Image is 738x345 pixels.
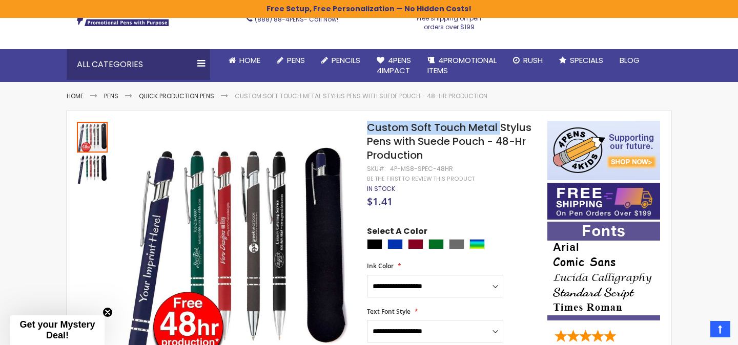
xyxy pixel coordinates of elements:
[332,55,360,66] span: Pencils
[239,55,260,66] span: Home
[220,49,269,72] a: Home
[551,49,611,72] a: Specials
[367,164,386,173] strong: SKU
[505,49,551,72] a: Rush
[77,153,108,184] div: Custom Soft Touch Metal Stylus Pens with Suede Pouch - 48-Hr Production
[469,239,485,249] div: Assorted
[313,49,368,72] a: Pencils
[19,319,95,340] span: Get your Mystery Deal!
[419,49,505,82] a: 4PROMOTIONALITEMS
[10,315,105,345] div: Get your Mystery Deal!Close teaser
[367,307,411,316] span: Text Font Style
[255,15,338,24] span: - Call Now!
[523,55,543,66] span: Rush
[427,55,497,76] span: 4PROMOTIONAL ITEMS
[367,195,393,208] span: $1.41
[710,321,730,337] a: Top
[547,183,660,220] img: Free shipping on orders over $199
[102,307,113,317] button: Close teaser
[77,154,108,184] img: Custom Soft Touch Metal Stylus Pens with Suede Pouch - 48-Hr Production
[387,239,403,249] div: Blue
[449,239,464,249] div: Grey
[139,92,214,100] a: Quick Production Pens
[428,239,444,249] div: Green
[287,55,305,66] span: Pens
[67,49,210,80] div: All Categories
[367,239,382,249] div: Black
[377,55,411,76] span: 4Pens 4impact
[611,49,648,72] a: Blog
[367,226,427,240] span: Select A Color
[367,262,394,270] span: Ink Color
[570,55,603,66] span: Specials
[547,222,660,320] img: font-personalization-examples
[406,10,493,31] div: Free shipping on pen orders over $199
[77,121,109,153] div: Custom Soft Touch Metal Stylus Pens with Suede Pouch - 48-Hr Production
[620,55,640,66] span: Blog
[235,92,487,100] li: Custom Soft Touch Metal Stylus Pens with Suede Pouch - 48-Hr Production
[547,121,660,180] img: 4pens 4 kids
[367,175,475,183] a: Be the first to review this product
[390,165,453,173] div: 4P-MS8-SPEC-48HR
[67,92,84,100] a: Home
[255,15,304,24] a: (888) 88-4PENS
[269,49,313,72] a: Pens
[368,49,419,82] a: 4Pens4impact
[408,239,423,249] div: Burgundy
[367,184,395,193] span: In stock
[104,92,118,100] a: Pens
[367,120,531,162] span: Custom Soft Touch Metal Stylus Pens with Suede Pouch - 48-Hr Production
[367,185,395,193] div: Availability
